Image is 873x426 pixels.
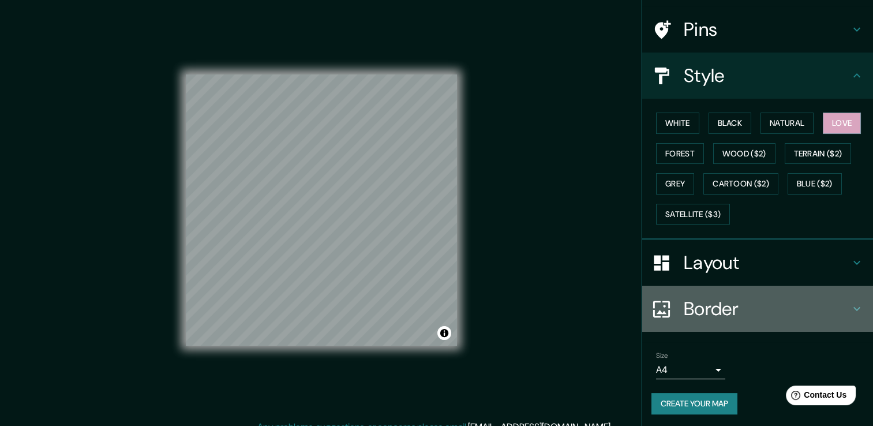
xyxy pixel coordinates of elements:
button: Terrain ($2) [785,143,852,165]
button: Satellite ($3) [656,204,730,225]
button: Love [823,113,861,134]
h4: Border [684,297,850,320]
button: White [656,113,699,134]
label: Size [656,351,668,361]
button: Natural [760,113,814,134]
button: Toggle attribution [437,326,451,340]
div: Style [642,53,873,99]
button: Wood ($2) [713,143,775,165]
button: Grey [656,173,694,195]
h4: Pins [684,18,850,41]
button: Blue ($2) [788,173,842,195]
div: Layout [642,240,873,286]
div: Pins [642,6,873,53]
button: Cartoon ($2) [703,173,778,195]
button: Create your map [651,393,737,414]
button: Black [709,113,752,134]
canvas: Map [186,74,457,346]
div: Border [642,286,873,332]
h4: Layout [684,251,850,274]
iframe: Help widget launcher [770,381,860,413]
h4: Style [684,64,850,87]
button: Forest [656,143,704,165]
div: A4 [656,361,725,379]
